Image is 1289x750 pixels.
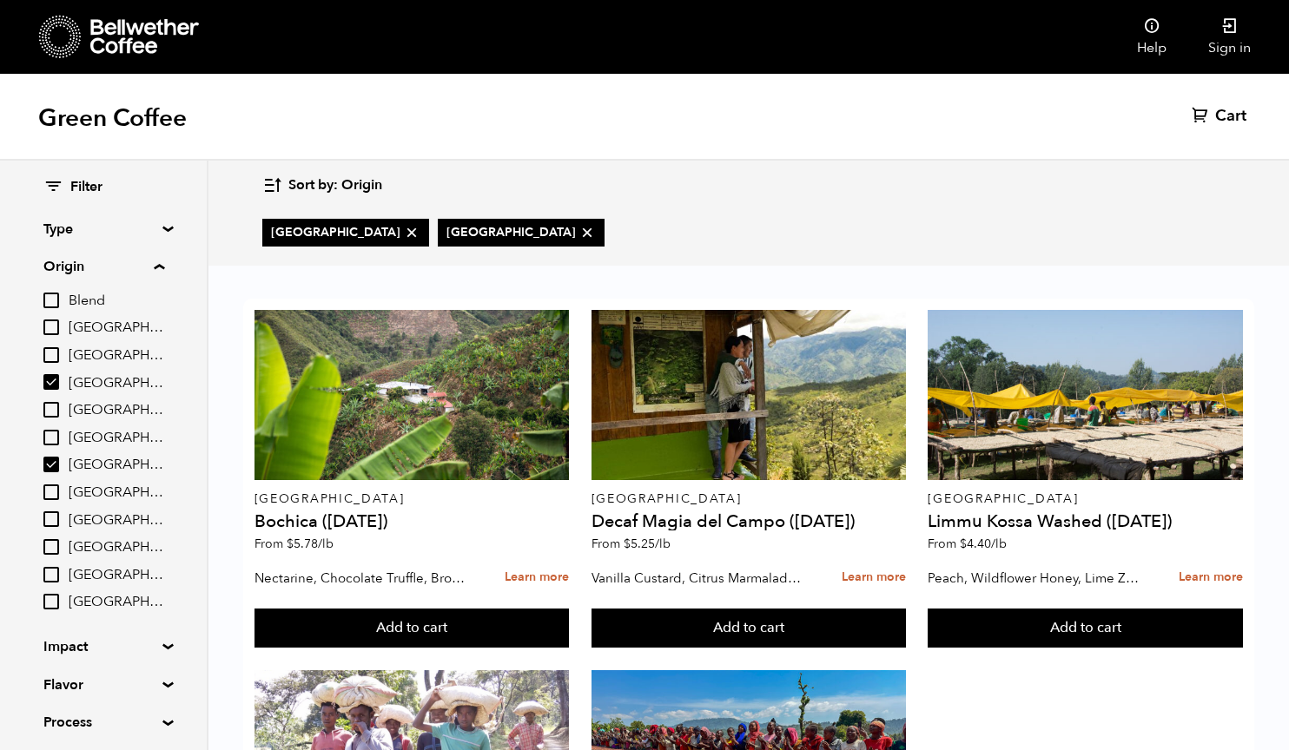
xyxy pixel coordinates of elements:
span: [GEOGRAPHIC_DATA] [446,224,596,241]
p: Vanilla Custard, Citrus Marmalade, Caramel [592,565,806,591]
summary: Process [43,712,163,733]
input: [GEOGRAPHIC_DATA] [43,511,59,527]
a: Cart [1192,106,1251,127]
input: [GEOGRAPHIC_DATA] [43,539,59,555]
p: Nectarine, Chocolate Truffle, Brown Sugar [254,565,469,591]
h4: Limmu Kossa Washed ([DATE]) [928,513,1243,530]
input: [GEOGRAPHIC_DATA] [43,402,59,418]
span: [GEOGRAPHIC_DATA] [69,538,164,557]
p: [GEOGRAPHIC_DATA] [928,493,1243,505]
bdi: 5.25 [624,536,671,552]
button: Sort by: Origin [262,165,382,206]
summary: Origin [43,256,164,277]
span: [GEOGRAPHIC_DATA] [69,401,164,420]
summary: Type [43,219,163,240]
input: [GEOGRAPHIC_DATA] [43,484,59,500]
span: [GEOGRAPHIC_DATA] [69,484,164,503]
input: [GEOGRAPHIC_DATA] [43,594,59,609]
a: Learn more [842,559,906,596]
span: Sort by: Origin [288,176,382,195]
span: $ [287,536,294,552]
span: [GEOGRAPHIC_DATA] [69,346,164,365]
a: Learn more [505,559,569,596]
button: Add to cart [592,609,907,648]
span: /lb [318,536,334,552]
a: Learn more [1179,559,1243,596]
button: Add to cart [928,609,1243,648]
p: Peach, Wildflower Honey, Lime Zest [928,565,1142,591]
span: [GEOGRAPHIC_DATA] [69,566,164,585]
button: Add to cart [254,609,570,648]
span: [GEOGRAPHIC_DATA] [69,319,164,338]
span: /lb [991,536,1007,552]
h4: Bochica ([DATE]) [254,513,570,530]
p: [GEOGRAPHIC_DATA] [254,493,570,505]
span: From [928,536,1007,552]
input: [GEOGRAPHIC_DATA] [43,319,59,335]
span: [GEOGRAPHIC_DATA] [271,224,420,241]
h4: Decaf Magia del Campo ([DATE]) [592,513,907,530]
bdi: 5.78 [287,536,334,552]
summary: Flavor [43,674,163,695]
input: [GEOGRAPHIC_DATA] [43,347,59,363]
span: $ [624,536,631,552]
span: [GEOGRAPHIC_DATA] [69,511,164,530]
span: /lb [655,536,671,552]
span: Filter [70,178,102,197]
span: Blend [69,292,164,311]
h1: Green Coffee [38,102,187,134]
summary: Impact [43,636,163,657]
span: [GEOGRAPHIC_DATA] [69,456,164,475]
span: From [592,536,671,552]
input: [GEOGRAPHIC_DATA] [43,374,59,390]
input: Blend [43,293,59,308]
input: [GEOGRAPHIC_DATA] [43,567,59,582]
p: [GEOGRAPHIC_DATA] [592,493,907,505]
span: From [254,536,334,552]
span: [GEOGRAPHIC_DATA] [69,429,164,448]
span: [GEOGRAPHIC_DATA] [69,374,164,393]
input: [GEOGRAPHIC_DATA] [43,457,59,472]
input: [GEOGRAPHIC_DATA] [43,430,59,445]
span: $ [960,536,967,552]
span: Cart [1215,106,1246,127]
bdi: 4.40 [960,536,1007,552]
span: [GEOGRAPHIC_DATA] [69,593,164,612]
